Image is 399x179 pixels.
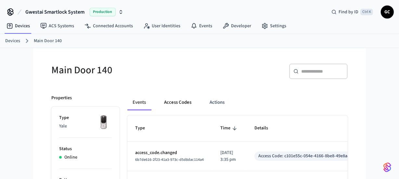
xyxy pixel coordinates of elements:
[1,20,35,32] a: Devices
[135,157,204,162] span: 6b7de616-2f23-41a3-973c-d5d8dac114a4
[159,95,197,110] button: Access Codes
[204,95,230,110] button: Actions
[59,146,112,152] p: Status
[96,114,112,131] img: Yale Assure Touchscreen Wifi Smart Lock, Satin Nickel, Front
[217,20,256,32] a: Developer
[59,114,112,121] p: Type
[90,8,116,16] span: Production
[135,149,205,156] p: access_code.changed
[127,95,348,110] div: ant example
[381,6,393,18] span: GC
[138,20,186,32] a: User Identities
[220,149,239,163] p: [DATE] 3:35 pm
[254,123,277,133] span: Details
[25,8,84,16] span: Gwestai Smartlock System
[258,153,362,160] div: Access Code: c101e55c-054e-4166-8be8-49e8a85a92f0
[34,38,62,44] a: Main Door 140
[135,123,153,133] span: Type
[64,154,77,161] p: Online
[186,20,217,32] a: Events
[127,95,151,110] button: Events
[381,6,394,18] button: GC
[35,20,79,32] a: ACS Systems
[79,20,138,32] a: Connected Accounts
[383,162,391,173] img: SeamLogoGradient.69752ec5.svg
[360,9,373,15] span: Ctrl K
[339,9,358,15] span: Find by ID
[51,95,72,101] p: Properties
[5,38,20,44] a: Devices
[220,123,239,133] span: Time
[59,123,112,130] p: Yale
[51,64,196,77] h5: Main Door 140
[256,20,291,32] a: Settings
[326,6,378,18] div: Find by IDCtrl K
